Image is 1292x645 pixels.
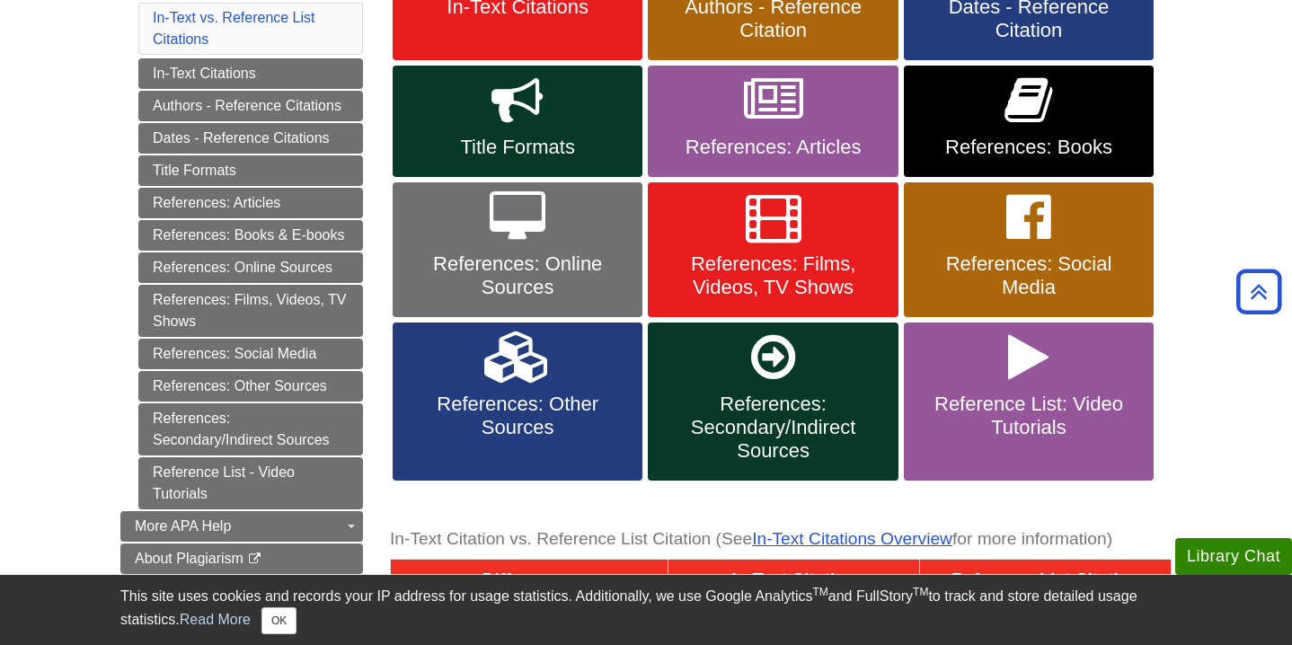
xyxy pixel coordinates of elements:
[482,570,577,588] span: Differences
[406,136,629,159] span: Title Formats
[138,285,363,337] a: References: Films, Videos, TV Shows
[138,339,363,369] a: References: Social Media
[138,155,363,186] a: Title Formats
[138,58,363,89] a: In-Text Citations
[138,403,363,455] a: References: Secondary/Indirect Sources
[904,182,1154,317] a: References: Social Media
[661,252,884,299] span: References: Films, Videos, TV Shows
[120,586,1172,634] div: This site uses cookies and records your IP address for usage statistics. Additionally, we use Goo...
[138,457,363,509] a: Reference List - Video Tutorials
[1230,279,1288,304] a: Back to Top
[138,91,363,121] a: Authors - Reference Citations
[648,322,898,481] a: References: Secondary/Indirect Sources
[661,393,884,463] span: References: Secondary/Indirect Sources
[138,220,363,251] a: References: Books & E-books
[135,518,231,534] span: More APA Help
[120,511,363,542] a: More APA Help
[752,529,952,548] a: In-Text Citations Overview
[138,371,363,402] a: References: Other Sources
[951,570,1139,588] span: Reference List Citation
[390,519,1172,560] caption: In-Text Citation vs. Reference List Citation (See for more information)
[812,586,827,598] sup: TM
[731,570,855,588] span: In-Text Citation
[393,66,642,177] a: Title Formats
[917,252,1140,299] span: References: Social Media
[153,10,315,47] a: In-Text vs. Reference List Citations
[120,543,363,574] a: About Plagiarism
[261,607,296,634] button: Close
[648,182,898,317] a: References: Films, Videos, TV Shows
[1175,538,1292,575] button: Library Chat
[406,393,629,439] span: References: Other Sources
[180,612,251,627] a: Read More
[648,66,898,177] a: References: Articles
[661,136,884,159] span: References: Articles
[135,551,243,566] span: About Plagiarism
[904,322,1154,481] a: Reference List: Video Tutorials
[247,553,262,565] i: This link opens in a new window
[138,188,363,218] a: References: Articles
[393,322,642,481] a: References: Other Sources
[904,66,1154,177] a: References: Books
[406,252,629,299] span: References: Online Sources
[917,393,1140,439] span: Reference List: Video Tutorials
[138,252,363,283] a: References: Online Sources
[917,136,1140,159] span: References: Books
[138,123,363,154] a: Dates - Reference Citations
[393,182,642,317] a: References: Online Sources
[913,586,928,598] sup: TM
